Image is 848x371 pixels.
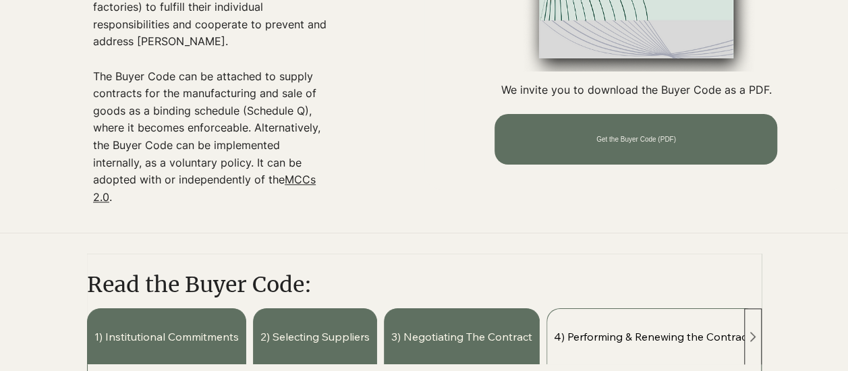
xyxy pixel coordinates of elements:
[93,173,316,204] a: MCCs 2.0
[93,51,331,68] p: ​
[596,136,676,143] span: Get the Buyer Code (PDF)
[87,270,618,300] h2: Read the Buyer Code:
[459,82,813,97] p: We invite you to download the Buyer Code as a PDF.
[494,114,777,165] a: Get the Buyer Code (PDF)
[554,329,751,344] span: 4) Performing & Renewing the Contract
[93,68,331,206] p: The Buyer Code can be attached to supply contracts for the manufacturing and sale of goods as a b...
[260,329,370,344] span: 2) Selecting Suppliers
[94,329,239,344] span: 1) Institutional Commitments
[391,329,532,344] span: 3) Negotiating The Contract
